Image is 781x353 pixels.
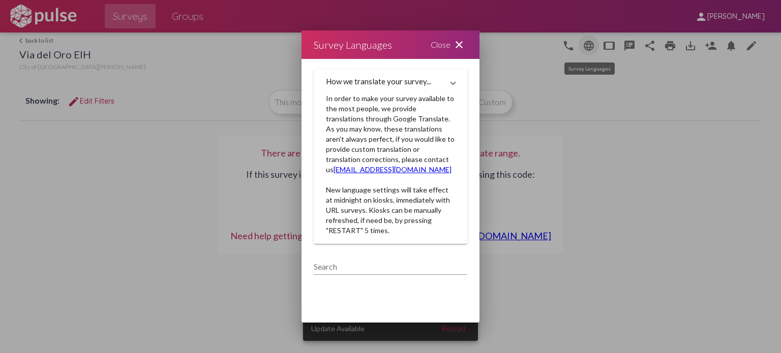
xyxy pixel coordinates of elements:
div: Close [418,30,479,59]
div: In order to make your survey available to the most people, we provide translations through Google... [326,93,455,236]
mat-icon: close [453,39,465,51]
a: [EMAIL_ADDRESS][DOMAIN_NAME] [334,165,452,174]
div: How we translate your survey... [314,93,467,244]
mat-panel-title: How we translate your survey... [326,77,443,86]
div: Survey Languages [314,37,392,53]
mat-expansion-panel-header: How we translate your survey... [314,69,467,93]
